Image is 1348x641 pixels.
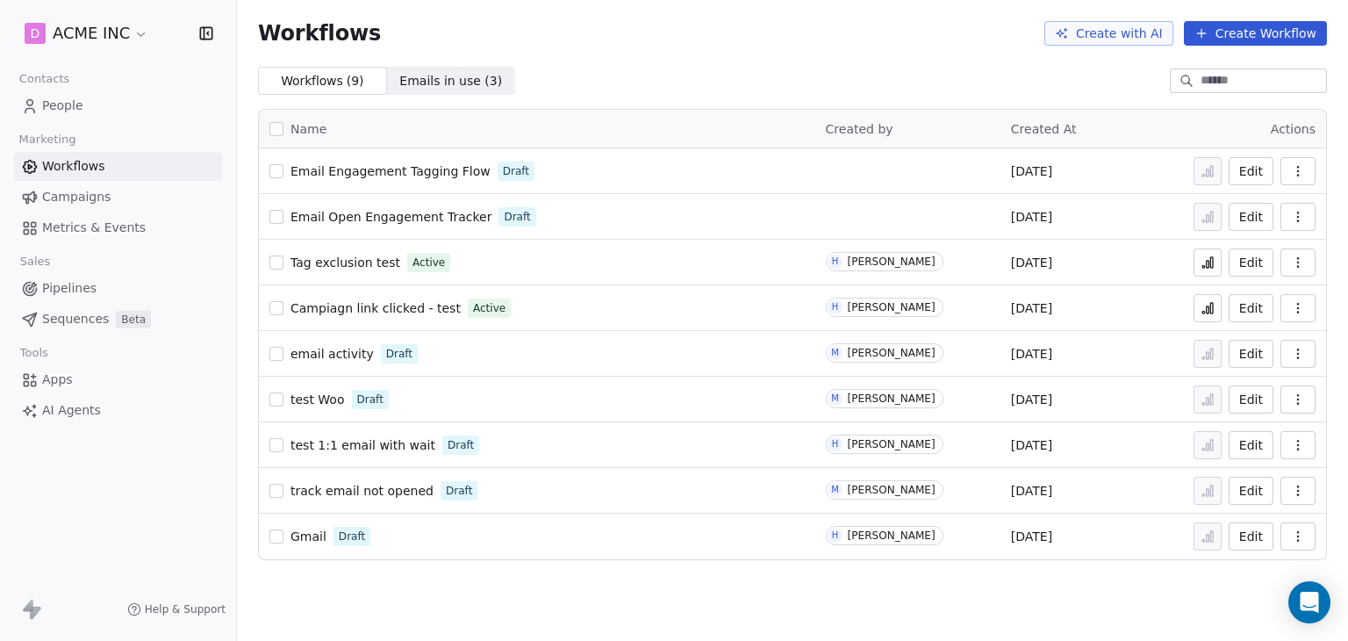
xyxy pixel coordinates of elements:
a: Pipelines [14,274,222,303]
span: Workflows [258,21,381,46]
span: [DATE] [1011,482,1052,500]
span: Metrics & Events [42,219,146,237]
span: Created At [1011,122,1077,136]
div: [PERSON_NAME] [848,347,936,359]
button: Create Workflow [1184,21,1327,46]
a: Campaigns [14,183,222,212]
div: [PERSON_NAME] [848,393,936,405]
span: Workflows [42,157,105,176]
a: Help & Support [127,602,226,616]
div: H [832,300,839,314]
a: Apps [14,365,222,394]
span: Campiagn link clicked - test [290,301,461,315]
a: Email Open Engagement Tracker [290,208,491,226]
button: Edit [1229,294,1273,322]
span: Marketing [11,126,83,153]
span: [DATE] [1011,528,1052,545]
span: Draft [357,392,384,407]
div: M [831,392,839,406]
a: People [14,91,222,120]
span: People [42,97,83,115]
a: Campiagn link clicked - test [290,299,461,317]
span: Created by [826,122,893,136]
span: Active [412,255,445,270]
span: Name [290,120,326,139]
a: track email not opened [290,482,434,500]
a: email activity [290,345,374,363]
span: Tag exclusion test [290,256,400,270]
span: Gmail [290,529,326,544]
span: test 1:1 email with wait [290,438,435,452]
span: Draft [386,346,412,362]
span: test Woo [290,393,345,407]
span: track email not opened [290,484,434,498]
button: Edit [1229,340,1273,368]
span: Beta [116,311,151,328]
span: Draft [339,529,365,544]
div: H [832,255,839,269]
span: [DATE] [1011,162,1052,180]
button: Edit [1229,157,1273,185]
a: Gmail [290,528,326,545]
span: Emails in use ( 3 ) [399,72,502,90]
span: Help & Support [145,602,226,616]
a: Tag exclusion test [290,254,400,271]
span: [DATE] [1011,436,1052,454]
span: [DATE] [1011,254,1052,271]
div: H [832,437,839,451]
a: test Woo [290,391,345,408]
a: Metrics & Events [14,213,222,242]
span: Draft [504,209,530,225]
span: Draft [503,163,529,179]
div: [PERSON_NAME] [848,529,936,542]
button: Edit [1229,477,1273,505]
span: [DATE] [1011,391,1052,408]
div: M [831,346,839,360]
button: Edit [1229,248,1273,277]
span: AI Agents [42,401,101,420]
button: Edit [1229,522,1273,551]
a: Email Engagement Tagging Flow [290,162,491,180]
button: Edit [1229,431,1273,459]
div: H [832,529,839,543]
button: Create with AI [1044,21,1173,46]
div: [PERSON_NAME] [848,256,936,268]
span: Tools [12,340,55,366]
span: [DATE] [1011,345,1052,363]
span: [DATE] [1011,299,1052,317]
span: Contacts [11,66,77,92]
button: Edit [1229,385,1273,414]
span: [DATE] [1011,208,1052,226]
button: DACME INC [21,18,152,48]
a: test 1:1 email with wait [290,436,435,454]
div: [PERSON_NAME] [848,438,936,450]
span: Draft [446,483,472,499]
button: Edit [1229,203,1273,231]
span: Email Engagement Tagging Flow [290,164,491,178]
div: [PERSON_NAME] [848,484,936,496]
span: D [31,25,40,42]
span: Active [473,300,505,316]
span: Email Open Engagement Tracker [290,210,491,224]
span: Campaigns [42,188,111,206]
span: Draft [448,437,474,453]
span: Sales [12,248,58,275]
a: SequencesBeta [14,305,222,334]
div: M [831,483,839,497]
div: [PERSON_NAME] [848,301,936,313]
span: ACME INC [53,22,130,45]
a: Workflows [14,152,222,181]
div: Open Intercom Messenger [1288,581,1330,623]
span: Actions [1271,122,1316,136]
span: Apps [42,371,73,389]
span: email activity [290,347,374,361]
span: Pipelines [42,279,97,298]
